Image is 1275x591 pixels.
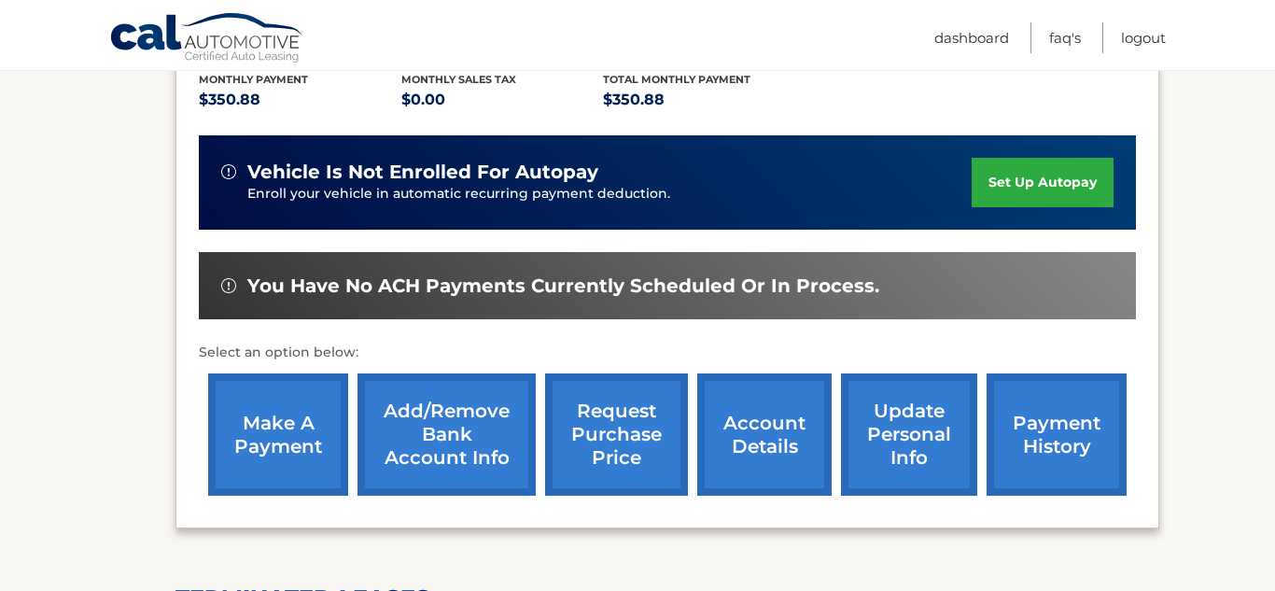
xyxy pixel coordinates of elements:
a: Cal Automotive [109,12,305,66]
a: request purchase price [545,373,688,496]
a: payment history [987,373,1127,496]
a: FAQ's [1049,22,1081,53]
span: Monthly sales Tax [401,73,516,86]
a: account details [697,373,832,496]
p: $350.88 [603,87,806,113]
a: make a payment [208,373,348,496]
p: $0.00 [401,87,604,113]
span: vehicle is not enrolled for autopay [247,161,598,184]
a: set up autopay [972,158,1114,207]
p: Enroll your vehicle in automatic recurring payment deduction. [247,184,972,204]
a: Add/Remove bank account info [357,373,536,496]
p: $350.88 [199,87,401,113]
span: You have no ACH payments currently scheduled or in process. [247,274,879,298]
a: Logout [1121,22,1166,53]
a: Dashboard [934,22,1009,53]
p: Select an option below: [199,342,1136,364]
img: alert-white.svg [221,278,236,293]
span: Total Monthly Payment [603,73,750,86]
img: alert-white.svg [221,164,236,179]
a: update personal info [841,373,977,496]
span: Monthly Payment [199,73,308,86]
